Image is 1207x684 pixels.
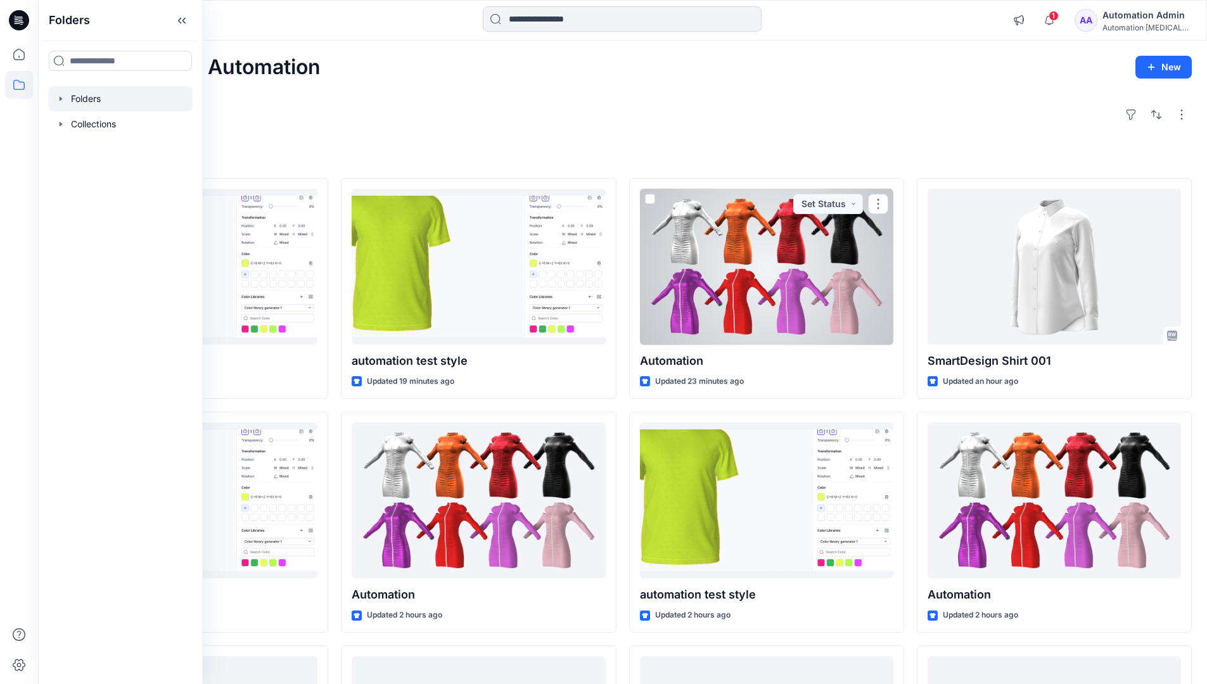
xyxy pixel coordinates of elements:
p: automation test style [640,586,893,604]
a: automation test style [352,189,605,345]
a: Automation [640,189,893,345]
p: Automation [640,352,893,370]
p: automation test style [352,352,605,370]
p: Updated an hour ago [943,375,1018,388]
a: automation test style [640,422,893,579]
p: SmartDesign Shirt 001 [928,352,1181,370]
p: Updated 2 hours ago [655,609,731,622]
p: Updated 19 minutes ago [367,375,454,388]
a: SmartDesign Shirt 001 [928,189,1181,345]
div: Automation [MEDICAL_DATA]... [1102,23,1191,32]
p: Updated 2 hours ago [367,609,442,622]
p: Updated 2 hours ago [943,609,1018,622]
a: Automation [352,422,605,579]
button: New [1135,56,1192,79]
span: 1 [1049,11,1059,21]
h4: Styles [53,150,1192,165]
p: Automation [928,586,1181,604]
div: Automation Admin [1102,8,1191,23]
p: Automation [352,586,605,604]
div: AA [1075,9,1097,32]
p: Updated 23 minutes ago [655,375,744,388]
a: Automation [928,422,1181,579]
